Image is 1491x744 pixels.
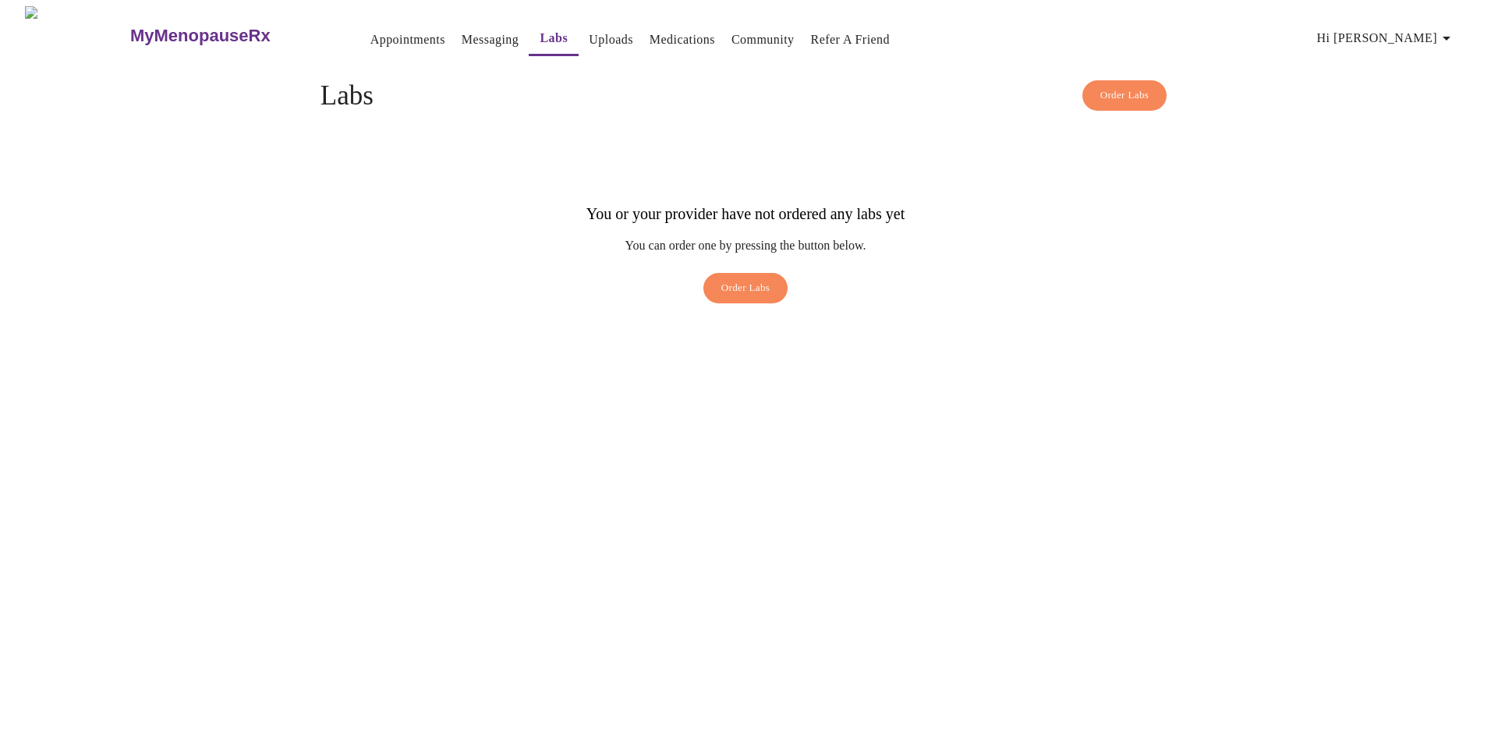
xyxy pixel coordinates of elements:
button: Appointments [364,24,452,55]
a: Medications [650,29,715,51]
button: Labs [529,23,579,56]
a: Order Labs [699,273,792,311]
button: Hi [PERSON_NAME] [1311,23,1462,54]
button: Messaging [455,24,525,55]
button: Order Labs [1082,80,1167,111]
button: Order Labs [703,273,788,303]
button: Community [725,24,801,55]
a: Community [731,29,795,51]
span: Hi [PERSON_NAME] [1317,27,1456,49]
a: Messaging [462,29,519,51]
span: Order Labs [721,279,770,297]
a: Appointments [370,29,445,51]
button: Uploads [583,24,639,55]
a: MyMenopauseRx [128,9,332,63]
h4: Labs [321,80,1170,112]
a: Uploads [589,29,633,51]
button: Medications [643,24,721,55]
span: Order Labs [1100,87,1149,105]
h3: MyMenopauseRx [130,26,271,46]
h3: You or your provider have not ordered any labs yet [586,205,905,223]
a: Refer a Friend [811,29,891,51]
button: Refer a Friend [805,24,897,55]
a: Labs [540,27,568,49]
img: MyMenopauseRx Logo [25,6,128,65]
p: You can order one by pressing the button below. [586,239,905,253]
